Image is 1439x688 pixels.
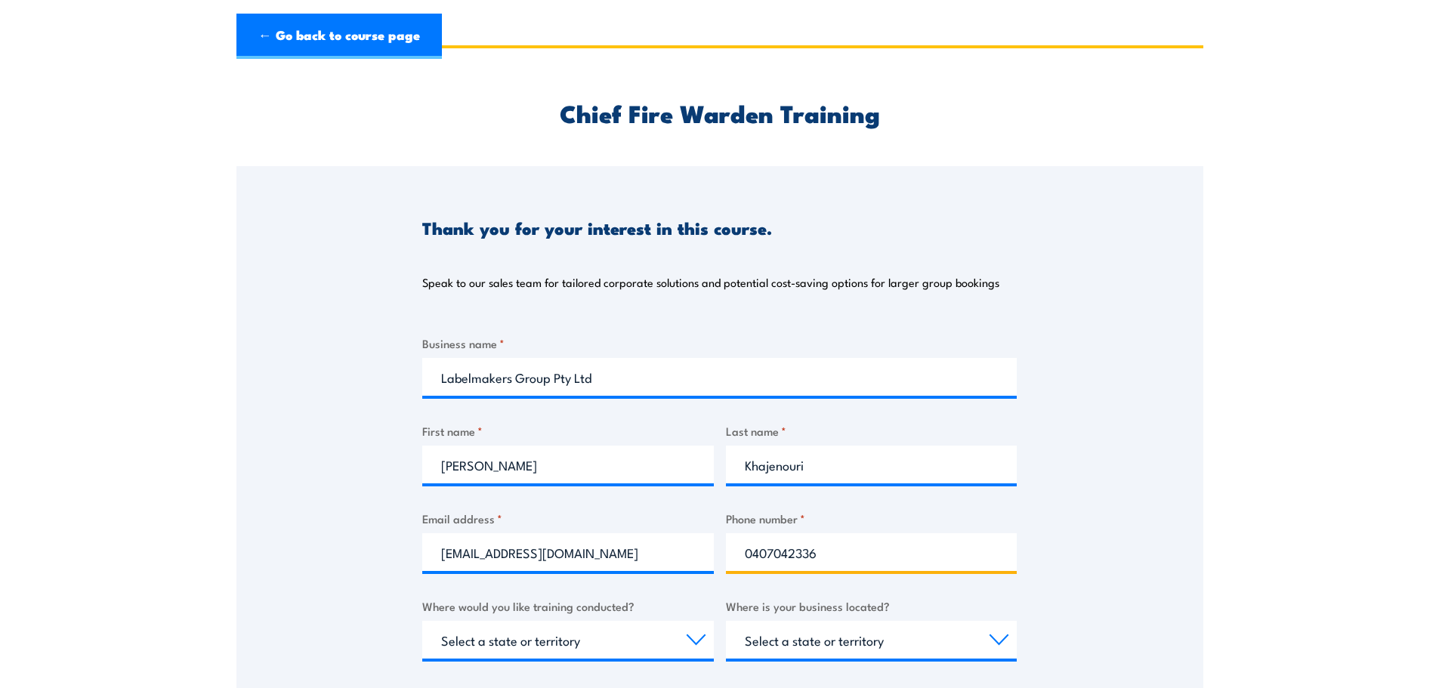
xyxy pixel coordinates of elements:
[422,219,772,236] h3: Thank you for your interest in this course.
[422,335,1017,352] label: Business name
[422,275,999,290] p: Speak to our sales team for tailored corporate solutions and potential cost-saving options for la...
[422,422,714,440] label: First name
[422,102,1017,123] h2: Chief Fire Warden Training
[726,597,1017,615] label: Where is your business located?
[726,422,1017,440] label: Last name
[236,14,442,59] a: ← Go back to course page
[422,597,714,615] label: Where would you like training conducted?
[726,510,1017,527] label: Phone number
[422,510,714,527] label: Email address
